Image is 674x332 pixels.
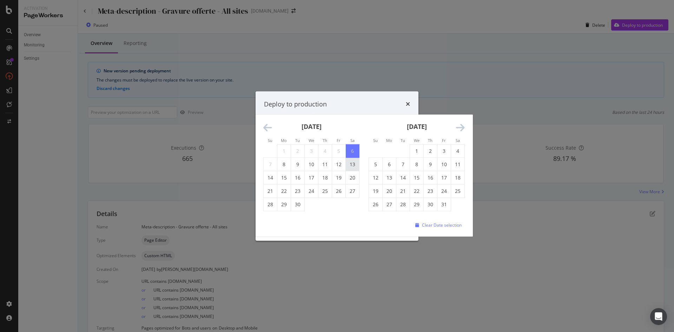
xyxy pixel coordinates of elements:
[456,138,460,143] small: Sa
[383,158,396,171] td: Monday, October 6, 2025
[332,171,346,184] td: Friday, September 19, 2025
[414,138,419,143] small: We
[302,122,322,131] strong: [DATE]
[332,158,346,171] td: Friday, September 12, 2025
[456,123,465,133] div: Move forward to switch to the next month.
[442,138,446,143] small: Fr
[291,198,305,211] td: Tuesday, September 30, 2025
[277,171,291,184] td: Monday, September 15, 2025
[277,198,291,211] td: Monday, September 29, 2025
[305,158,318,171] td: Wednesday, September 10, 2025
[305,171,318,184] td: Wednesday, September 17, 2025
[264,100,327,109] div: Deploy to production
[264,198,277,211] td: Sunday, September 28, 2025
[437,184,451,198] td: Friday, October 24, 2025
[369,158,383,171] td: Sunday, October 5, 2025
[437,144,451,158] td: Friday, October 3, 2025
[383,171,396,184] td: Monday, October 13, 2025
[410,171,424,184] td: Wednesday, October 15, 2025
[332,144,346,158] td: Not available. Friday, September 5, 2025
[346,171,359,184] td: Saturday, September 20, 2025
[277,158,291,171] td: Monday, September 8, 2025
[424,171,437,184] td: Thursday, October 16, 2025
[332,184,346,198] td: Friday, September 26, 2025
[396,198,410,211] td: Tuesday, October 28, 2025
[263,123,272,133] div: Move backward to switch to the previous month.
[373,138,378,143] small: Su
[337,138,341,143] small: Fr
[451,158,465,171] td: Saturday, October 11, 2025
[346,184,359,198] td: Saturday, September 27, 2025
[451,171,465,184] td: Saturday, October 18, 2025
[650,308,667,325] div: Open Intercom Messenger
[369,184,383,198] td: Sunday, October 19, 2025
[412,220,462,231] button: Clear Date selection
[451,184,465,198] td: Saturday, October 25, 2025
[424,184,437,198] td: Thursday, October 23, 2025
[350,138,355,143] small: Sa
[437,171,451,184] td: Friday, October 17, 2025
[428,138,432,143] small: Th
[318,184,332,198] td: Thursday, September 25, 2025
[406,100,410,109] div: times
[407,122,427,131] strong: [DATE]
[424,144,437,158] td: Thursday, October 2, 2025
[383,184,396,198] td: Monday, October 20, 2025
[424,198,437,211] td: Thursday, October 30, 2025
[424,158,437,171] td: Thursday, October 9, 2025
[281,138,287,143] small: Mo
[318,144,332,158] td: Not available. Thursday, September 4, 2025
[410,198,424,211] td: Wednesday, October 29, 2025
[291,184,305,198] td: Tuesday, September 23, 2025
[318,171,332,184] td: Thursday, September 18, 2025
[323,138,327,143] small: Th
[291,144,305,158] td: Not available. Tuesday, September 2, 2025
[437,198,451,211] td: Friday, October 31, 2025
[410,158,424,171] td: Wednesday, October 8, 2025
[396,158,410,171] td: Tuesday, October 7, 2025
[410,144,424,158] td: Wednesday, October 1, 2025
[410,184,424,198] td: Wednesday, October 22, 2025
[369,171,383,184] td: Sunday, October 12, 2025
[346,158,359,171] td: Saturday, September 13, 2025
[264,158,277,171] td: Not available. Sunday, September 7, 2025
[396,184,410,198] td: Tuesday, October 21, 2025
[291,158,305,171] td: Tuesday, September 9, 2025
[264,184,277,198] td: Sunday, September 21, 2025
[277,144,291,158] td: Not available. Monday, September 1, 2025
[383,198,396,211] td: Monday, October 27, 2025
[256,91,418,241] div: modal
[451,144,465,158] td: Saturday, October 4, 2025
[396,171,410,184] td: Tuesday, October 14, 2025
[386,138,392,143] small: Mo
[422,222,462,228] div: Clear Date selection
[309,138,314,143] small: We
[268,138,272,143] small: Su
[295,138,300,143] small: Tu
[291,171,305,184] td: Tuesday, September 16, 2025
[401,138,405,143] small: Tu
[318,158,332,171] td: Thursday, September 11, 2025
[305,184,318,198] td: Wednesday, September 24, 2025
[264,171,277,184] td: Sunday, September 14, 2025
[256,115,473,220] div: Calendar
[346,144,359,158] td: Selected. Saturday, September 6, 2025
[305,144,318,158] td: Not available. Wednesday, September 3, 2025
[277,184,291,198] td: Monday, September 22, 2025
[369,198,383,211] td: Sunday, October 26, 2025
[437,158,451,171] td: Friday, October 10, 2025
